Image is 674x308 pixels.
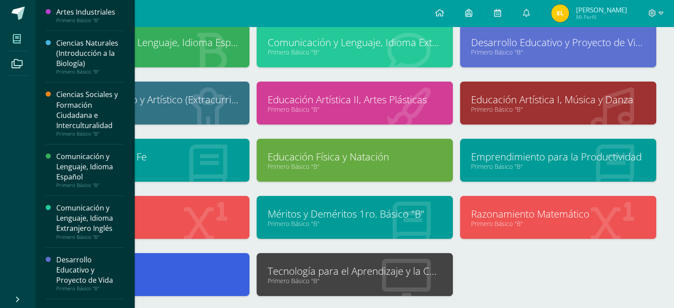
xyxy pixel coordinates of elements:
[471,35,645,49] a: Desarrollo Educativo y Proyecto de Vida
[268,207,442,221] a: Méritos y Deméritos 1ro. Básico "B"
[471,93,645,106] a: Educación Artística I, Música y Danza
[64,162,238,171] a: Primero Básico "B"
[576,13,627,21] span: Mi Perfil
[56,255,124,292] a: Desarrollo Educativo y Proyecto de VidaPrimero Básico "B"
[471,105,645,113] a: Primero Básico "B"
[551,4,569,22] img: 5e2cd4cd3dda3d6388df45b6c29225db.png
[64,48,238,56] a: Primero Básico "B"
[64,207,238,221] a: Matemáticas
[56,90,124,136] a: Ciencias Sociales y Formación Ciudadana e InterculturalidadPrimero Básico "B"
[56,203,124,234] div: Comunicación y Lenguaje, Idioma Extranjero Inglés
[471,219,645,228] a: Primero Básico "B"
[64,219,238,228] a: Primero Básico "B"
[64,264,238,278] a: Robótica
[471,207,645,221] a: Razonamiento Matemático
[64,150,238,164] a: Educación en la Fe
[268,277,442,285] a: Primero Básico "B"
[471,150,645,164] a: Emprendimiento para la Productividad
[64,105,238,113] a: Primero Básico "B"
[56,17,124,23] div: Primero Básico "B"
[268,150,442,164] a: Educación Física y Natación
[268,48,442,56] a: Primero Básico "B"
[268,105,442,113] a: Primero Básico "B"
[471,162,645,171] a: Primero Básico "B"
[64,35,238,49] a: Comunicación y Lenguaje, Idioma Español
[56,90,124,130] div: Ciencias Sociales y Formación Ciudadana e Interculturalidad
[56,69,124,75] div: Primero Básico "B"
[268,162,442,171] a: Primero Básico "B"
[56,38,124,69] div: Ciencias Naturales (Introducción a la Biología)
[56,182,124,188] div: Primero Básico "B"
[471,48,645,56] a: Primero Básico "B"
[56,152,124,188] a: Comunicación y Lenguaje, Idioma EspañolPrimero Básico "B"
[56,203,124,240] a: Comunicación y Lenguaje, Idioma Extranjero InglésPrimero Básico "B"
[56,131,124,137] div: Primero Básico "B"
[56,7,124,17] div: Artes Industriales
[64,93,238,106] a: Desarrollo Físico y Artístico (Extracurricular)
[576,5,627,14] span: [PERSON_NAME]
[268,219,442,228] a: Primero Básico "B"
[268,264,442,278] a: Tecnología para el Aprendizaje y la Comunicación (Informática)
[56,152,124,182] div: Comunicación y Lenguaje, Idioma Español
[268,93,442,106] a: Educación Artística II, Artes Plásticas
[268,35,442,49] a: Comunicación y Lenguaje, Idioma Extranjero Inglés
[56,285,124,292] div: Primero Básico "B"
[56,7,124,23] a: Artes IndustrialesPrimero Básico "B"
[56,255,124,285] div: Desarrollo Educativo y Proyecto de Vida
[56,38,124,75] a: Ciencias Naturales (Introducción a la Biología)Primero Básico "B"
[64,277,238,285] a: Primero Básico "B"
[56,234,124,240] div: Primero Básico "B"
